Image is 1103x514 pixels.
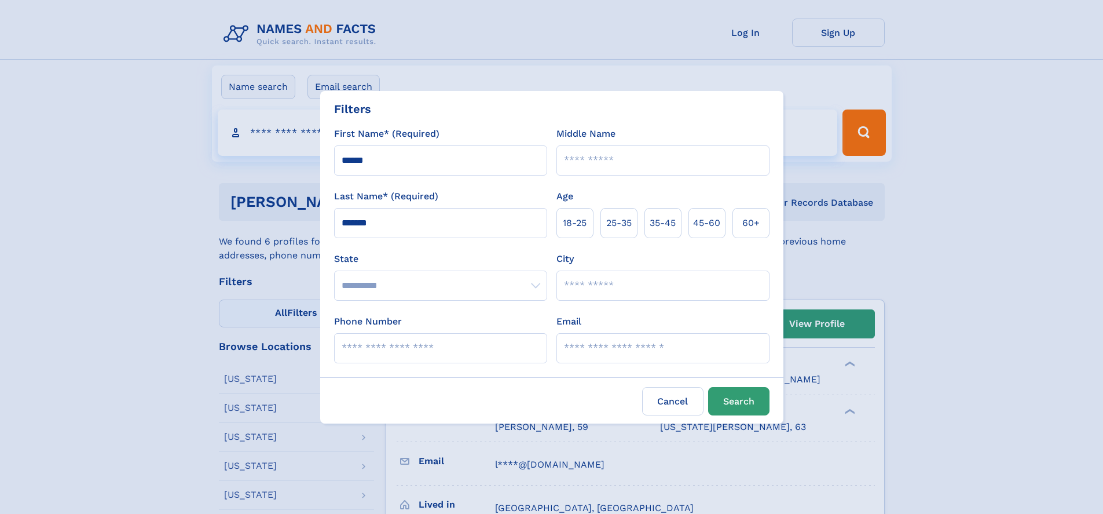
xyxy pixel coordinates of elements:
[642,387,703,415] label: Cancel
[334,189,438,203] label: Last Name* (Required)
[742,216,760,230] span: 60+
[693,216,720,230] span: 45‑60
[556,252,574,266] label: City
[556,189,573,203] label: Age
[606,216,632,230] span: 25‑35
[556,127,615,141] label: Middle Name
[334,127,439,141] label: First Name* (Required)
[334,100,371,118] div: Filters
[650,216,676,230] span: 35‑45
[334,252,547,266] label: State
[556,315,581,329] label: Email
[708,387,769,415] button: Search
[563,216,587,230] span: 18‑25
[334,315,402,329] label: Phone Number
